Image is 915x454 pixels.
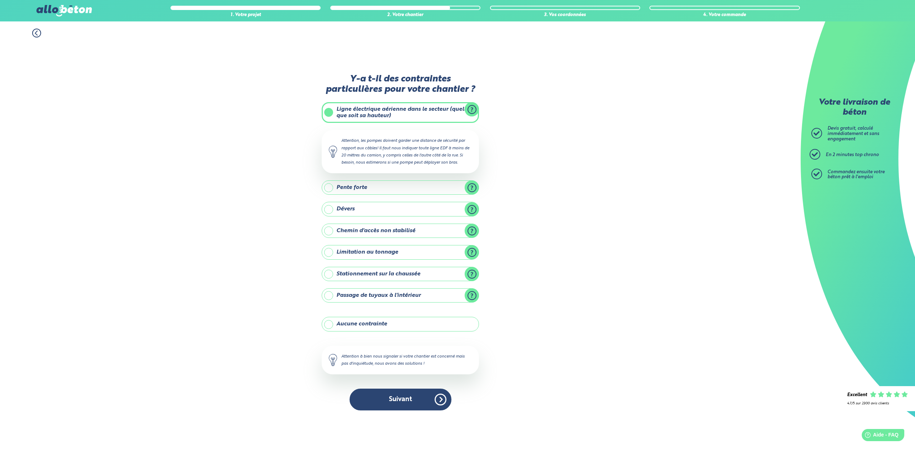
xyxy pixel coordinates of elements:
div: 4.7/5 sur 2300 avis clients [847,401,908,405]
div: 4. Votre commande [649,13,800,18]
label: Ligne électrique aérienne dans le secteur (quelle que soit sa hauteur) [322,102,479,123]
span: En 2 minutes top chrono [826,153,879,157]
p: Votre livraison de béton [813,98,895,118]
label: Limitation au tonnage [322,245,479,259]
button: Suivant [350,389,451,410]
div: Excellent [847,393,867,398]
label: Passage de tuyaux à l'intérieur [322,288,479,303]
div: 2. Votre chantier [330,13,480,18]
label: Pente forte [322,180,479,195]
div: 3. Vos coordonnées [490,13,640,18]
label: Chemin d'accès non stabilisé [322,224,479,238]
label: Stationnement sur la chaussée [322,267,479,281]
div: Attention, les pompes doivent garder une distance de sécurité par rapport aux câbles! Il faut nou... [322,130,479,173]
span: Devis gratuit, calculé immédiatement et sans engagement [827,126,879,141]
iframe: Help widget launcher [851,426,907,446]
label: Dévers [322,202,479,216]
label: Y-a t-il des contraintes particulières pour votre chantier ? [322,74,479,95]
span: Commandez ensuite votre béton prêt à l'emploi [827,170,885,180]
div: Attention à bien nous signaler si votre chantier est concerné mais pas d'inquiétude, nous avons d... [322,346,479,374]
div: 1. Votre projet [170,13,321,18]
label: Aucune contrainte [322,317,479,331]
img: allobéton [36,5,91,16]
